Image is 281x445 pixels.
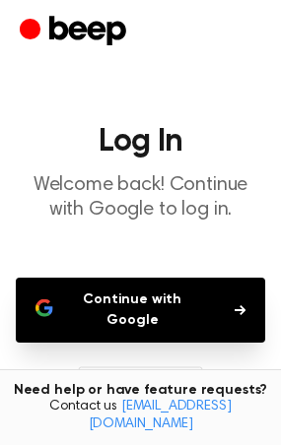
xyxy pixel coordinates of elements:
a: [EMAIL_ADDRESS][DOMAIN_NAME] [89,400,232,431]
h1: Log In [16,126,265,158]
a: Beep [20,13,131,51]
button: Continue with Google [16,278,265,343]
p: Welcome back! Continue with Google to log in. [16,173,265,222]
span: Contact us [12,399,269,433]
